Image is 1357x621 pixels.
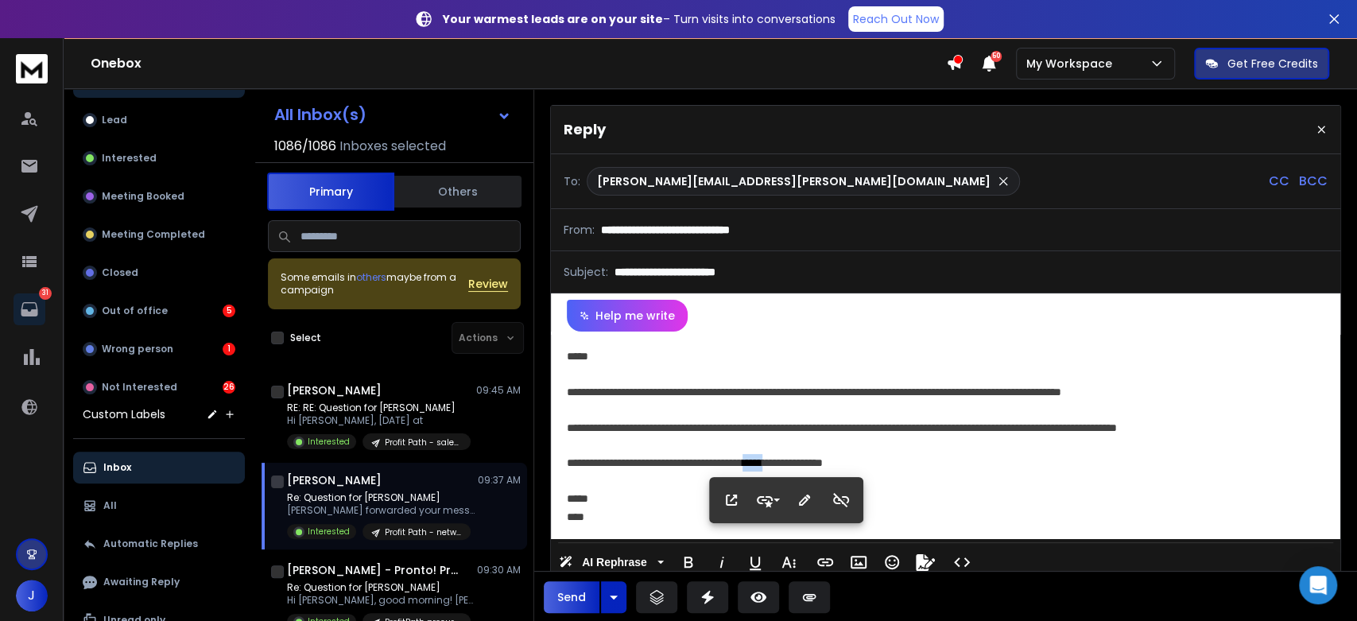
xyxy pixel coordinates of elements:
p: Reach Out Now [853,11,939,27]
p: 09:30 AM [477,564,521,576]
button: Closed [73,257,245,289]
p: CC [1269,172,1289,191]
p: Automatic Replies [103,538,198,550]
label: Select [290,332,321,344]
p: Interested [308,526,350,538]
p: Profit Path - sales executive with ICP [385,437,461,448]
button: Emoticons [877,546,907,578]
p: [PERSON_NAME][EMAIL_ADDRESS][PERSON_NAME][DOMAIN_NAME] [597,173,991,189]
button: Send [544,581,599,613]
h1: [PERSON_NAME] - Pronto! Promoções e Eventos [287,562,462,578]
p: Not Interested [102,381,177,394]
p: Reply [564,118,606,141]
span: 1086 / 1086 [274,137,336,156]
button: All [73,490,245,522]
img: logo [16,54,48,83]
button: Review [468,276,508,292]
button: Not Interested26 [73,371,245,403]
div: 26 [223,381,235,394]
button: Awaiting Reply [73,566,245,598]
p: 31 [39,287,52,300]
button: All Inbox(s) [262,99,524,130]
div: 1 [223,343,235,355]
p: Subject: [564,264,608,280]
p: [PERSON_NAME] forwarded your message [287,504,478,517]
button: Meeting Booked [73,180,245,212]
p: Interested [102,152,157,165]
p: Awaiting Reply [103,576,180,588]
button: Wrong person1 [73,333,245,365]
button: J [16,580,48,611]
span: 50 [991,51,1002,62]
h3: Inboxes selected [339,137,446,156]
strong: Your warmest leads are on your site [443,11,663,27]
h1: [PERSON_NAME] [287,472,382,488]
p: 09:45 AM [476,384,521,397]
p: Inbox [103,461,131,474]
p: Re: Question for [PERSON_NAME] [287,581,478,594]
button: Out of office5 [73,295,245,327]
button: Open Link [716,484,746,516]
p: From: [564,222,595,238]
p: Meeting Completed [102,228,205,241]
button: Interested [73,142,245,174]
button: AI Rephrase [556,546,667,578]
p: Hi [PERSON_NAME], good morning! [PERSON_NAME], [287,594,478,607]
p: Get Free Credits [1227,56,1318,72]
p: Interested [308,436,350,448]
p: BCC [1299,172,1328,191]
button: Italic (Ctrl+I) [707,546,737,578]
button: Get Free Credits [1194,48,1329,80]
h1: [PERSON_NAME] [287,382,382,398]
button: Help me write [567,300,688,332]
p: To: [564,173,580,189]
button: Lead [73,104,245,136]
p: RE: RE: Question for [PERSON_NAME] [287,402,471,414]
p: Meeting Booked [102,190,184,203]
button: Primary [267,173,394,211]
button: Automatic Replies [73,528,245,560]
p: Re: Question for [PERSON_NAME] [287,491,478,504]
p: – Turn visits into conversations [443,11,836,27]
h3: Custom Labels [83,406,165,422]
button: Style [753,484,783,516]
div: 5 [223,305,235,317]
span: others [356,270,386,284]
button: Code View [947,546,977,578]
p: My Workspace [1026,56,1119,72]
div: Open Intercom Messenger [1299,566,1337,604]
h1: All Inbox(s) [274,107,366,122]
p: Closed [102,266,138,279]
button: Signature [910,546,940,578]
p: Wrong person [102,343,173,355]
p: Hi [PERSON_NAME], [DATE] at [287,414,471,427]
a: 31 [14,293,45,325]
h1: Onebox [91,54,946,73]
p: Lead [102,114,127,126]
p: Out of office [102,305,168,317]
div: Some emails in maybe from a campaign [281,271,468,297]
button: Others [394,174,521,209]
p: All [103,499,117,512]
button: Insert Image (Ctrl+P) [843,546,874,578]
span: AI Rephrase [579,556,650,569]
p: 09:37 AM [478,474,521,487]
p: Profit Path - networking club with ICP [385,526,461,538]
a: Reach Out Now [848,6,944,32]
button: Inbox [73,452,245,483]
button: Bold (Ctrl+B) [673,546,704,578]
button: Meeting Completed [73,219,245,250]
